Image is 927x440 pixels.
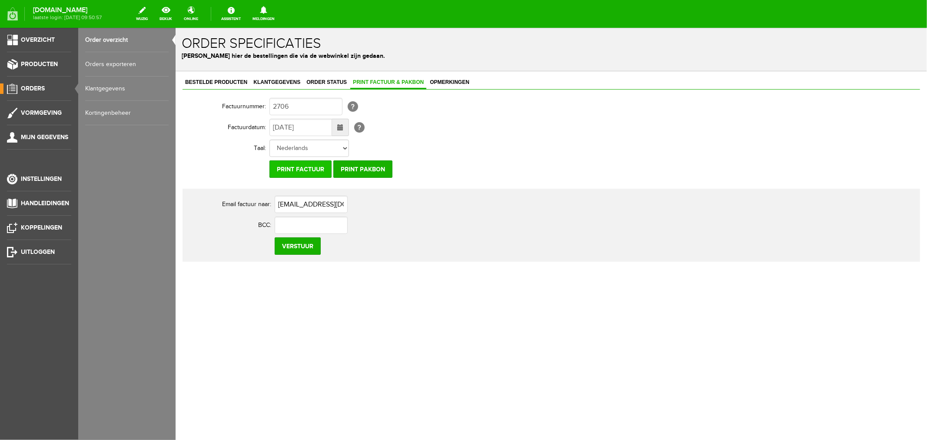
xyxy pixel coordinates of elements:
th: Email factuur naar: [12,166,99,187]
span: [?] [172,73,183,84]
a: Meldingen [247,4,280,23]
span: Overzicht [21,36,55,43]
span: Mijn gegevens [21,133,68,141]
a: Bestelde producten [7,49,74,61]
a: Opmerkingen [252,49,296,61]
span: Order status [128,51,174,57]
input: Verstuur [99,210,145,227]
strong: [DOMAIN_NAME] [33,8,102,13]
a: bekijk [154,4,177,23]
input: Print pakbon [158,133,217,150]
th: Taal: [7,110,94,131]
span: Handleidingen [21,200,69,207]
span: Klantgegevens [75,51,127,57]
span: Bestelde producten [7,51,74,57]
span: Instellingen [21,175,62,183]
th: BCC: [12,187,99,208]
a: Order status [128,49,174,61]
span: Koppelingen [21,224,62,231]
span: laatste login: [DATE] 09:50:57 [33,15,102,20]
span: Opmerkingen [252,51,296,57]
th: Factuurdatum: [7,89,94,110]
a: online [179,4,203,23]
span: Vormgeving [21,109,62,117]
a: Order overzicht [85,28,169,52]
h1: Order specificaties [6,8,745,23]
span: Producten [21,60,58,68]
a: Klantgegevens [75,49,127,61]
a: Print factuur & pakbon [175,49,251,61]
span: Print factuur & pakbon [175,51,251,57]
span: [?] [179,94,189,105]
th: Factuurnummer: [7,68,94,89]
a: Kortingenbeheer [85,101,169,125]
p: [PERSON_NAME] hier de bestellingen die via de webwinkel zijn gedaan. [6,23,745,33]
span: Uitloggen [21,248,55,256]
a: wijzig [131,4,153,23]
a: Orders exporteren [85,52,169,77]
a: Klantgegevens [85,77,169,101]
input: Print factuur [94,133,156,150]
a: Assistent [216,4,246,23]
input: Datum tot... [94,91,156,108]
span: Orders [21,85,45,92]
